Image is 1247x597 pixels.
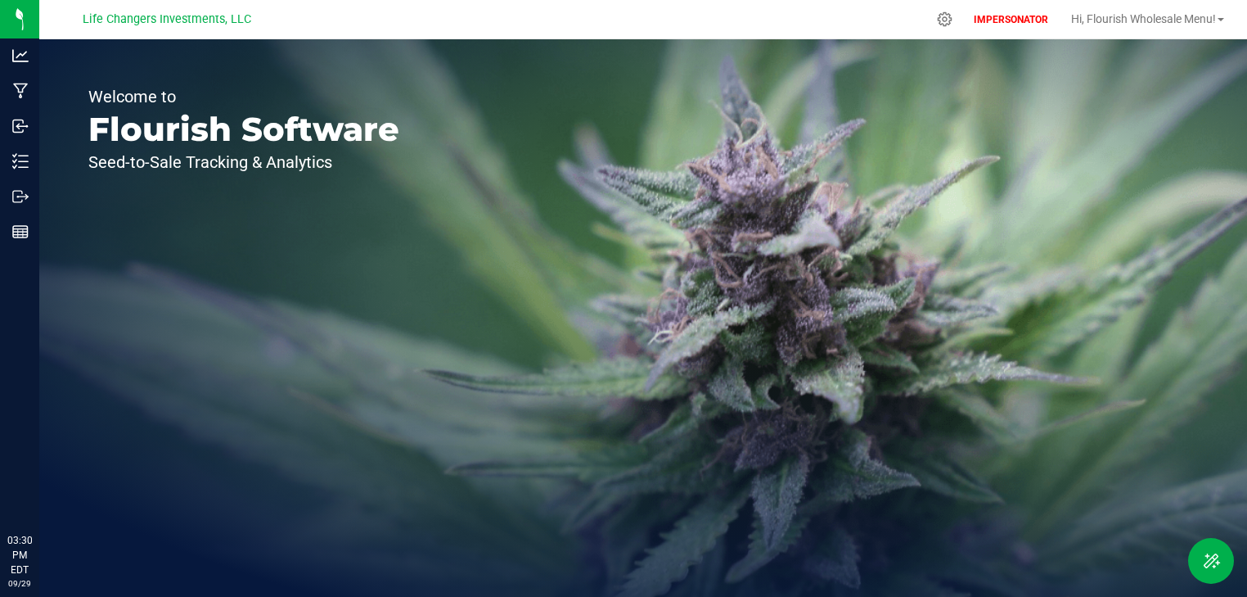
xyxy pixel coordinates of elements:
[1071,12,1216,25] span: Hi, Flourish Wholesale Menu!
[7,533,32,577] p: 03:30 PM EDT
[12,83,29,99] inline-svg: Manufacturing
[12,224,29,240] inline-svg: Reports
[12,153,29,170] inline-svg: Inventory
[88,113,399,146] p: Flourish Software
[83,12,251,26] span: Life Changers Investments, LLC
[88,88,399,105] p: Welcome to
[12,47,29,64] inline-svg: Analytics
[12,118,29,134] inline-svg: Inbound
[7,577,32,590] p: 09/29
[967,12,1055,27] p: IMPERSONATOR
[1188,538,1234,584] button: Toggle Menu
[88,154,399,170] p: Seed-to-Sale Tracking & Analytics
[934,11,955,27] div: Manage settings
[12,188,29,205] inline-svg: Outbound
